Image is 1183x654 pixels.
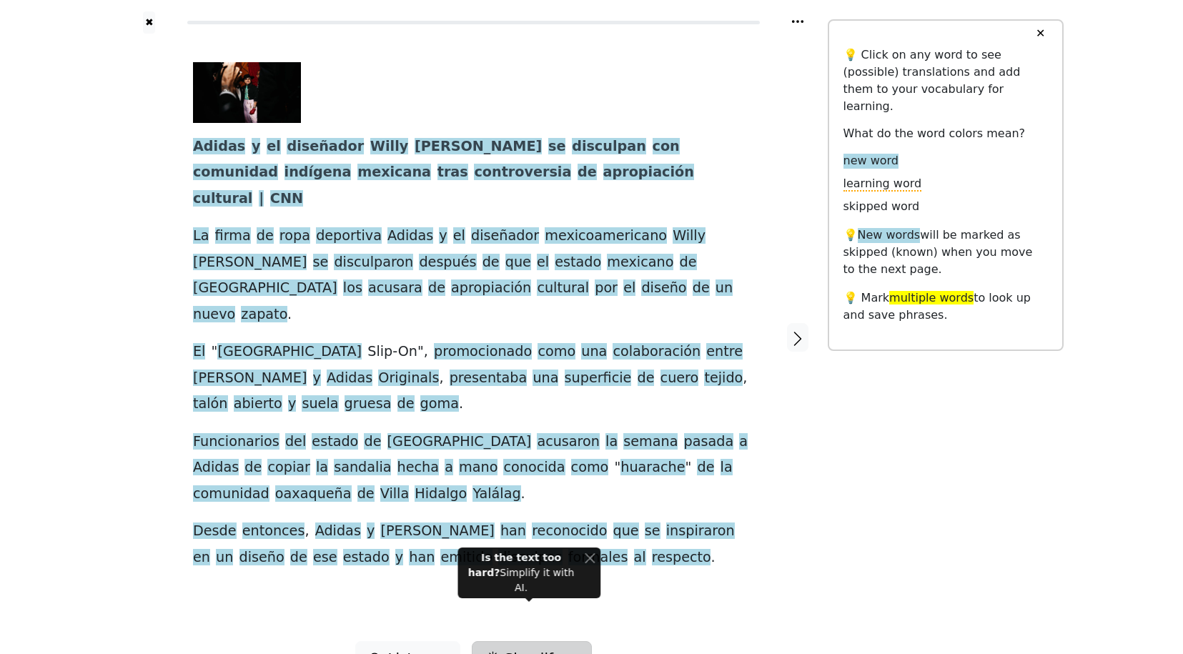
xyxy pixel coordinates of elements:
span: Originals [378,370,439,387]
span: y [439,227,447,245]
span: Desde [193,522,237,540]
span: Villa [380,485,409,503]
span: Adidas [315,522,361,540]
span: estado [555,254,601,272]
button: ✕ [1027,21,1054,46]
span: [PERSON_NAME] [193,254,307,272]
span: CNN [270,190,303,208]
button: ✖ [143,11,155,34]
span: una [581,343,607,361]
strong: Is the text too hard? [468,552,561,578]
span: nuevo [193,306,235,324]
span: ese [313,549,337,567]
span: oaxaqueña [275,485,352,503]
span: " [212,343,218,361]
span: superficie [565,370,632,387]
span: , [305,522,309,540]
span: por [595,279,618,297]
span: Willy [673,227,706,245]
span: y [252,138,261,156]
span: los [343,279,362,297]
span: [GEOGRAPHIC_DATA] [193,279,337,297]
span: promocionado [434,343,532,361]
span: colaboración [613,343,701,361]
span: . [711,549,715,567]
span: apropiación [451,279,531,297]
span: learning word [843,177,922,192]
span: el [623,279,635,297]
span: huarache [620,459,685,477]
span: copiar [267,459,310,477]
img: gettyimages-2213123832-20250811214002333.jpg [193,62,301,123]
span: comunidad [193,164,278,182]
span: El [193,343,205,361]
span: se [645,522,660,540]
span: una [533,370,558,387]
span: como [571,459,609,477]
span: inspiraron [666,522,735,540]
span: y [367,522,375,540]
span: cultural [193,190,252,208]
span: como [538,343,575,361]
span: de [680,254,697,272]
span: de [482,254,500,272]
span: [PERSON_NAME] [415,138,542,156]
span: que [613,522,639,540]
span: a [739,433,748,451]
span: diseñador [287,138,364,156]
span: mano [459,459,498,477]
span: La [193,227,209,245]
h6: What do the word colors mean? [843,127,1048,140]
span: Willy [370,138,408,156]
span: un [216,549,233,567]
span: el [453,227,465,245]
p: 💡 Mark to look up and save phrases. [843,289,1048,324]
span: disculpan [572,138,646,156]
span: ", [417,343,428,361]
span: ropa [279,227,310,245]
span: diseñador [471,227,539,245]
span: cuero [660,370,699,387]
span: de [693,279,710,297]
span: pasada [684,433,734,451]
span: abierto [234,395,282,413]
span: han [500,522,526,540]
span: mexicana [357,164,431,182]
span: semana [623,433,678,451]
span: un [716,279,733,297]
span: new word [843,154,899,169]
span: de [397,395,415,413]
span: gruesa [345,395,392,413]
span: [GEOGRAPHIC_DATA] [217,343,362,361]
span: talón [193,395,228,413]
span: diseño [239,549,284,567]
span: comunidad [193,485,269,503]
button: Close [585,550,595,565]
span: Slip-On [367,343,417,361]
span: [PERSON_NAME] [193,370,307,387]
span: Adidas [387,227,433,245]
span: hecha [397,459,439,477]
span: de [357,485,375,503]
span: han [409,549,435,567]
span: goma [420,395,459,413]
span: New words [858,228,921,243]
span: Adidas [327,370,372,387]
span: Funcionarios [193,433,279,451]
span: el [267,138,281,156]
span: presentaba [450,370,528,387]
span: entonces [242,522,305,540]
span: tras [437,164,468,182]
span: y [313,370,321,387]
span: sandalia [334,459,391,477]
span: tejido [704,370,743,387]
span: reconocido [532,522,607,540]
span: la [316,459,328,477]
span: acusara [368,279,422,297]
span: en [193,549,210,567]
span: , [743,370,747,387]
span: la [721,459,733,477]
span: disculparon [334,254,413,272]
span: de [290,549,307,567]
